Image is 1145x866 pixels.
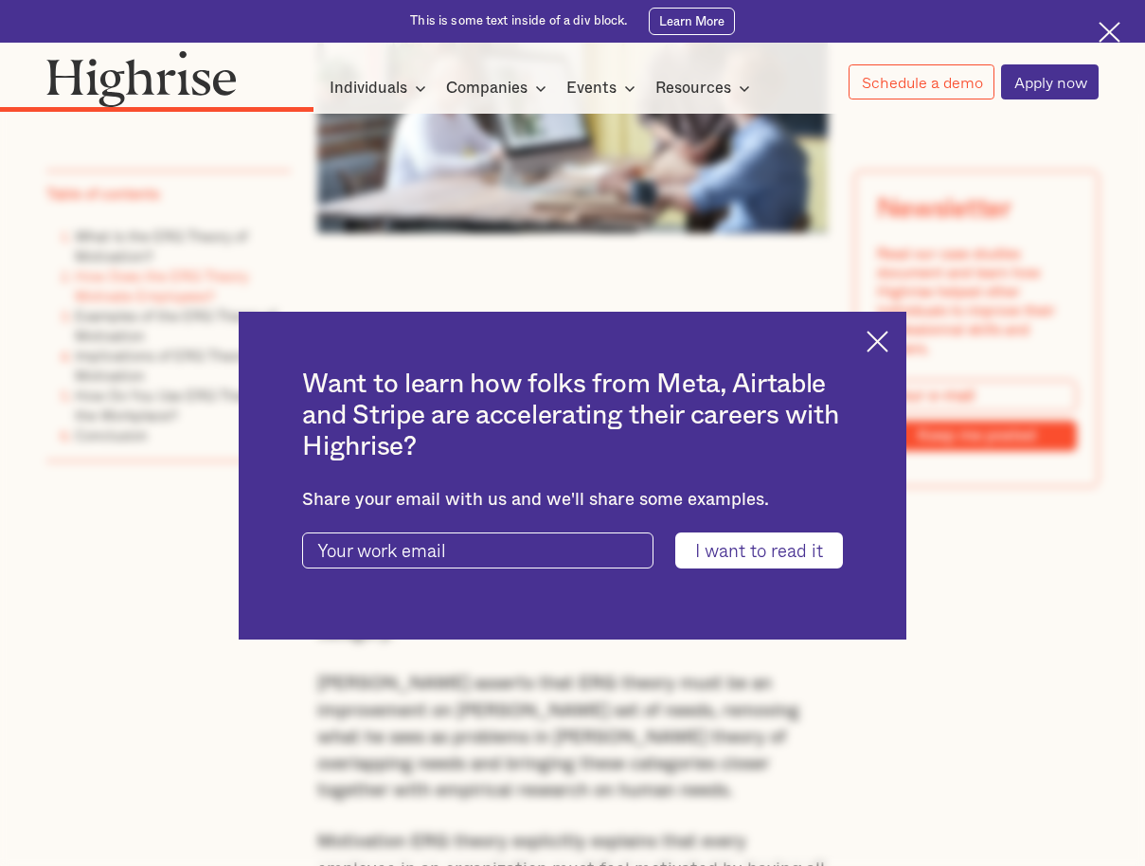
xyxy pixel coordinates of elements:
[675,532,843,568] input: I want to read it
[302,369,843,461] h2: Want to learn how folks from Meta, Airtable and Stripe are accelerating their careers with Highrise?
[566,77,617,99] div: Events
[302,532,653,568] input: Your work email
[446,77,528,99] div: Companies
[330,77,407,99] div: Individuals
[849,64,994,99] a: Schedule a demo
[302,490,843,511] div: Share your email with us and we'll share some examples.
[446,77,552,99] div: Companies
[410,13,627,30] div: This is some text inside of a div block.
[867,331,888,352] img: Cross icon
[46,50,237,108] img: Highrise logo
[302,532,843,568] form: current-ascender-blog-article-modal-form
[655,77,756,99] div: Resources
[649,8,735,35] a: Learn More
[1001,64,1099,99] a: Apply now
[1099,22,1120,44] img: Cross icon
[566,77,641,99] div: Events
[330,77,432,99] div: Individuals
[655,77,731,99] div: Resources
